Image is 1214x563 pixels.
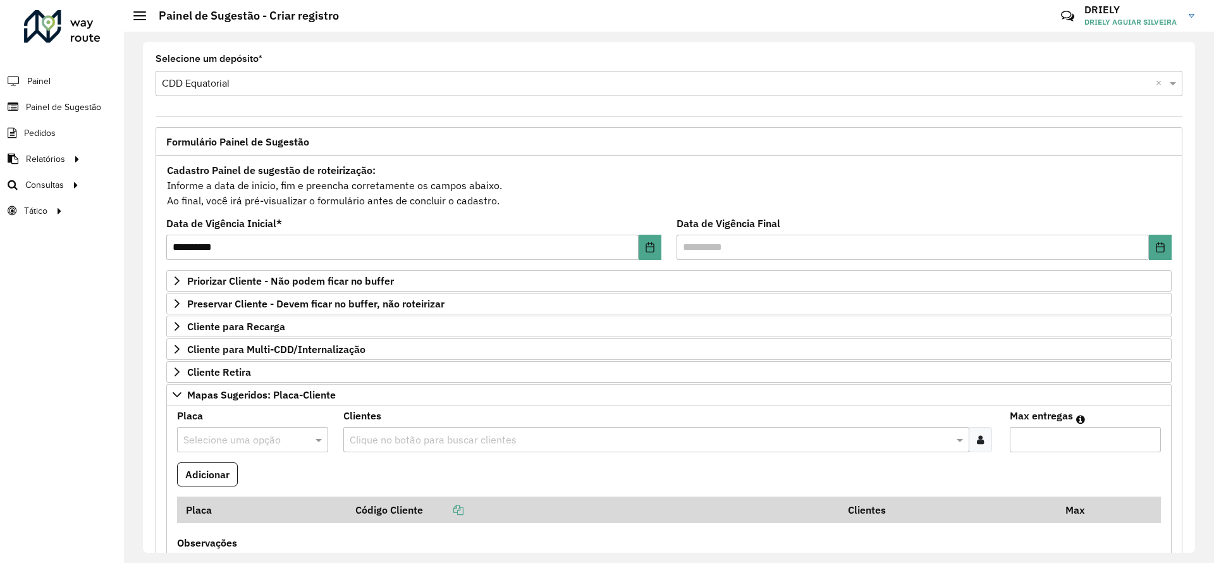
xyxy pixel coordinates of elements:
[167,164,376,176] strong: Cadastro Painel de sugestão de roteirização:
[26,101,101,114] span: Painel de Sugestão
[177,462,238,486] button: Adicionar
[1076,414,1085,424] em: Máximo de clientes que serão colocados na mesma rota com os clientes informados
[187,367,251,377] span: Cliente Retira
[187,299,445,309] span: Preservar Cliente - Devem ficar no buffer, não roteirizar
[146,9,339,23] h2: Painel de Sugestão - Criar registro
[166,137,309,147] span: Formulário Painel de Sugestão
[423,504,463,516] a: Copiar
[187,321,285,331] span: Cliente para Recarga
[166,270,1172,292] a: Priorizar Cliente - Não podem ficar no buffer
[166,216,282,231] label: Data de Vigência Inicial
[187,390,336,400] span: Mapas Sugeridos: Placa-Cliente
[1084,16,1179,28] span: DRIELY AGUIAR SILVEIRA
[27,75,51,88] span: Painel
[347,497,840,523] th: Código Cliente
[166,316,1172,337] a: Cliente para Recarga
[1149,235,1172,260] button: Choose Date
[24,127,56,140] span: Pedidos
[840,497,1057,523] th: Clientes
[1156,76,1167,91] span: Clear all
[187,276,394,286] span: Priorizar Cliente - Não podem ficar no buffer
[166,338,1172,360] a: Cliente para Multi-CDD/Internalização
[166,384,1172,405] a: Mapas Sugeridos: Placa-Cliente
[166,361,1172,383] a: Cliente Retira
[1084,4,1179,16] h3: DRIELY
[24,204,47,218] span: Tático
[187,344,365,354] span: Cliente para Multi-CDD/Internalização
[166,162,1172,209] div: Informe a data de inicio, fim e preencha corretamente os campos abaixo. Ao final, você irá pré-vi...
[26,152,65,166] span: Relatórios
[1054,3,1081,30] a: Contato Rápido
[639,235,661,260] button: Choose Date
[1057,497,1107,523] th: Max
[166,293,1172,314] a: Preservar Cliente - Devem ficar no buffer, não roteirizar
[677,216,780,231] label: Data de Vigência Final
[177,408,203,423] label: Placa
[177,535,237,550] label: Observações
[25,178,64,192] span: Consultas
[343,408,381,423] label: Clientes
[1010,408,1073,423] label: Max entregas
[177,497,347,523] th: Placa
[156,51,262,66] label: Selecione um depósito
